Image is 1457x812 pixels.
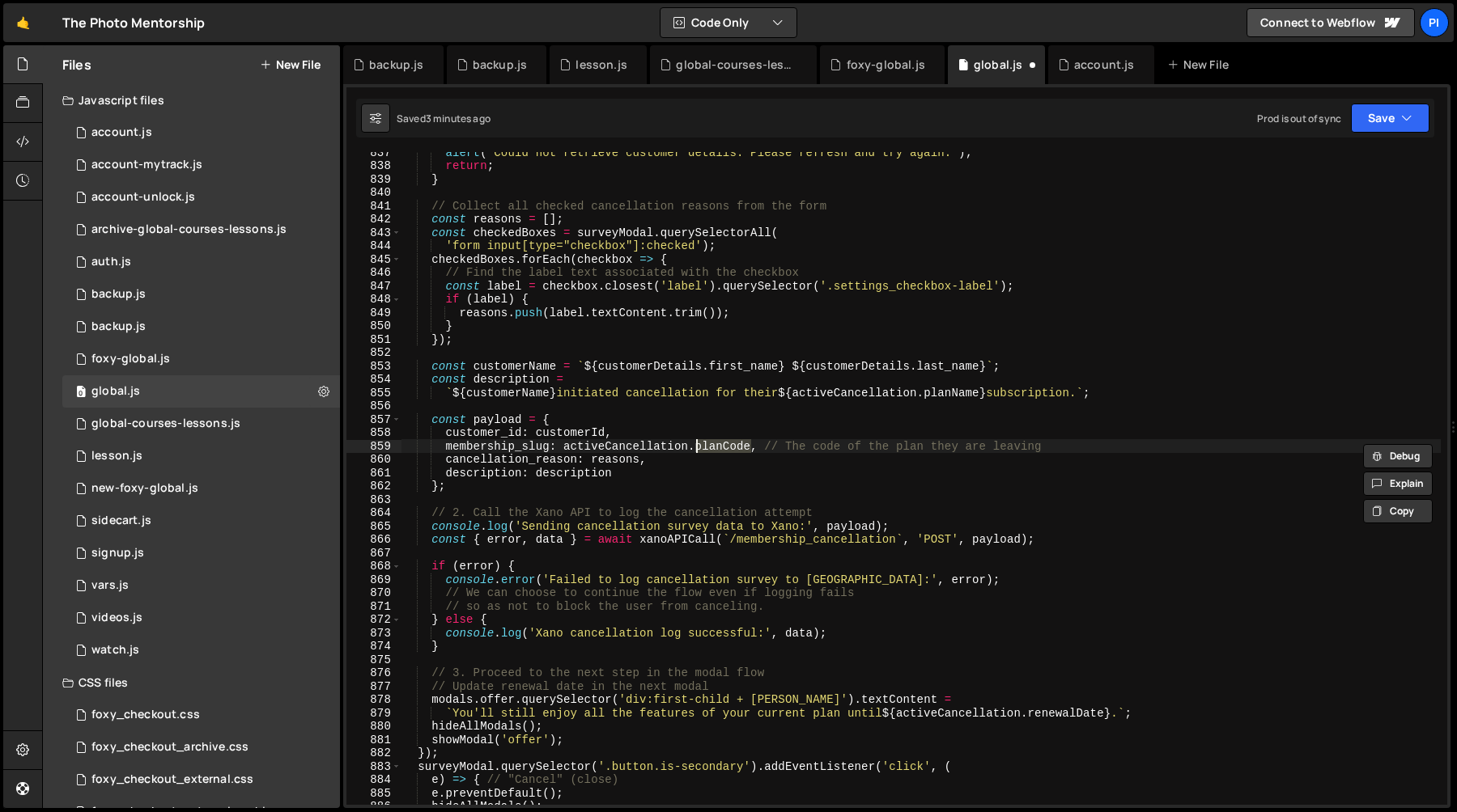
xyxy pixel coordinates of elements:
[346,426,401,440] div: 858
[91,125,152,140] div: account.js
[346,360,401,374] div: 853
[346,533,401,547] div: 866
[676,57,797,73] div: global-courses-lessons.js
[76,387,86,400] span: 0
[91,352,170,366] div: foxy-global.js
[62,634,340,666] div: 13533/38527.js
[346,319,401,333] div: 850
[426,112,491,125] div: 3 minutes ago
[91,578,129,593] div: vars.js
[91,643,139,658] div: watch.js
[91,417,240,431] div: global-courses-lessons.js
[346,613,401,627] div: 872
[91,158,202,172] div: account-mytrack.js
[346,506,401,520] div: 864
[91,546,144,560] div: signup.js
[62,116,340,149] div: 13533/34220.js
[346,666,401,680] div: 876
[346,467,401,480] div: 861
[346,146,401,160] div: 837
[346,493,401,507] div: 863
[346,440,401,454] div: 859
[346,653,401,667] div: 875
[91,708,200,722] div: foxy_checkout.css
[661,8,796,37] button: Code Only
[1363,499,1433,523] button: Copy
[91,449,142,463] div: lesson.js
[62,505,340,537] div: 13533/43446.js
[1351,104,1429,133] button: Save
[346,186,401,200] div: 840
[62,375,340,408] div: 13533/39483.js
[346,226,401,240] div: 843
[62,246,340,278] div: 13533/34034.js
[1167,57,1235,73] div: New File
[62,149,340,181] div: 13533/38628.js
[62,278,340,311] div: 13533/45031.js
[346,346,401,360] div: 852
[473,57,527,73] div: backup.js
[346,734,401,747] div: 881
[346,333,401,347] div: 851
[62,181,340,214] div: 13533/41206.js
[260,58,321,71] button: New File
[62,440,340,472] div: 13533/35472.js
[346,373,401,387] div: 854
[346,640,401,653] div: 874
[346,547,401,560] div: 867
[346,293,401,307] div: 848
[346,600,401,614] div: 871
[346,253,401,267] div: 845
[62,763,340,796] div: 13533/38747.css
[346,387,401,400] div: 855
[346,266,401,280] div: 846
[346,480,401,493] div: 862
[847,57,925,73] div: foxy-global.js
[91,222,287,237] div: archive-global-courses-lessons.js
[62,311,340,343] div: 13533/45030.js
[346,720,401,734] div: 880
[346,573,401,587] div: 869
[1247,8,1415,37] a: Connect to Webflow
[62,214,340,246] div: 13533/43968.js
[91,481,198,496] div: new-foxy-global.js
[91,384,140,399] div: global.js
[62,13,205,32] div: The Photo Mentorship
[346,173,401,187] div: 839
[43,84,340,116] div: Javascript files
[91,190,195,205] div: account-unlock.js
[62,537,340,569] div: 13533/35364.js
[346,453,401,467] div: 860
[346,680,401,694] div: 877
[346,307,401,320] div: 849
[346,213,401,226] div: 842
[346,787,401,801] div: 885
[1363,444,1433,468] button: Debug
[91,255,131,269] div: auth.js
[346,760,401,774] div: 883
[1363,472,1433,496] button: Explain
[62,408,340,440] div: 13533/35292.js
[91,319,146,334] div: backup.js
[1420,8,1449,37] a: Pi
[346,400,401,413] div: 856
[3,3,43,42] a: 🤙
[91,287,146,302] div: backup.js
[397,112,491,125] div: Saved
[346,693,401,707] div: 878
[91,514,151,528] div: sidecart.js
[62,472,340,505] div: 13533/40053.js
[369,57,423,73] div: backup.js
[346,239,401,253] div: 844
[62,56,91,74] h2: Files
[346,159,401,173] div: 838
[346,586,401,600] div: 870
[91,772,253,787] div: foxy_checkout_external.css
[62,699,340,731] div: 13533/38507.css
[43,666,340,699] div: CSS files
[576,57,627,73] div: lesson.js
[346,773,401,787] div: 884
[346,200,401,214] div: 841
[62,602,340,634] div: 13533/42246.js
